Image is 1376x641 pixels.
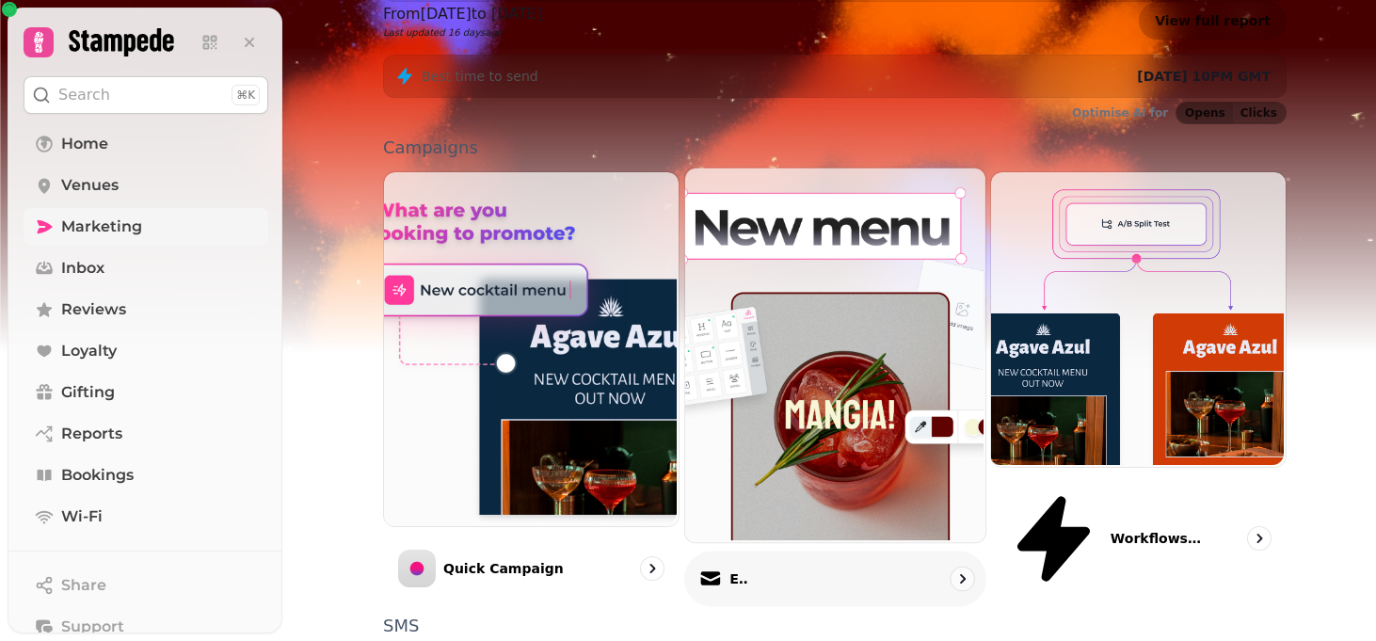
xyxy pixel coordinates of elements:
span: Marketing [61,216,142,238]
span: Bookings [61,464,134,487]
a: Loyalty [24,332,268,370]
svg: go to [1250,529,1269,548]
p: From [DATE] to [DATE] [383,3,542,25]
span: Clicks [1240,107,1277,119]
a: Workflows (coming soon)Workflows (coming soon) [990,171,1287,602]
span: Share [61,574,106,597]
span: Loyalty [61,340,117,362]
button: Share [24,567,268,604]
span: Venues [61,174,119,197]
a: Home [24,125,268,163]
a: Inbox [24,249,268,287]
p: Search [58,84,110,106]
svg: go to [643,559,662,578]
span: Inbox [61,257,104,280]
a: Reports [24,415,268,453]
p: Best time to send [422,67,538,86]
span: [DATE] 10PM GMT [1137,69,1271,84]
a: EmailEmail [684,167,986,606]
button: Clicks [1233,103,1286,123]
svg: go to [952,569,971,588]
img: Email [682,166,983,540]
a: Bookings [24,457,268,494]
span: Support [61,616,124,638]
p: Campaigns [383,139,1287,156]
p: Quick Campaign [443,559,564,578]
span: Reports [61,423,122,445]
a: Wi-Fi [24,498,268,536]
a: Quick CampaignQuick Campaign [383,171,680,602]
a: View full report [1139,2,1287,40]
img: Workflows (coming soon) [989,170,1284,465]
p: Last updated 16 days ago [383,25,542,40]
p: Optimise AI for [1072,105,1168,120]
span: Opens [1185,107,1225,119]
p: Workflows (coming soon) [1111,529,1205,548]
button: Search⌘K [24,76,268,114]
span: Gifting [61,381,115,404]
button: Opens [1176,103,1233,123]
a: Venues [24,167,268,204]
span: Reviews [61,298,126,321]
img: Quick Campaign [382,170,677,524]
p: Email [729,569,748,588]
a: Marketing [24,208,268,246]
span: Wi-Fi [61,505,103,528]
a: Reviews [24,291,268,329]
div: ⌘K [232,85,260,105]
span: Home [61,133,108,155]
p: SMS [383,617,1287,634]
a: Gifting [24,374,268,411]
